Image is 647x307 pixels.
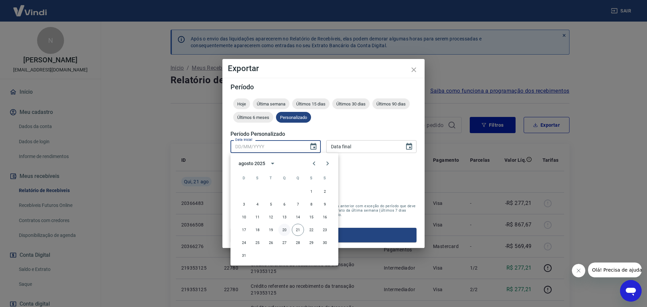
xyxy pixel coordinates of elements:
button: 13 [278,211,290,223]
input: DD/MM/YYYY [230,140,304,153]
button: 2 [319,185,331,197]
button: 28 [292,237,304,249]
button: Choose date [307,140,320,153]
button: 11 [251,211,264,223]
button: 5 [265,198,277,210]
span: Última semana [253,101,289,106]
button: 10 [238,211,250,223]
label: Data inicial [235,137,252,142]
span: terça-feira [265,171,277,185]
span: quinta-feira [292,171,304,185]
span: segunda-feira [251,171,264,185]
button: 30 [319,237,331,249]
button: 6 [278,198,290,210]
button: 1 [305,185,317,197]
button: 25 [251,237,264,249]
button: 3 [238,198,250,210]
span: Olá! Precisa de ajuda? [4,5,57,10]
h4: Exportar [228,64,419,72]
iframe: Fechar mensagem [572,264,585,277]
button: close [406,62,422,78]
div: Últimos 90 dias [372,98,410,109]
button: 8 [305,198,317,210]
button: 7 [292,198,304,210]
button: 19 [265,224,277,236]
button: 17 [238,224,250,236]
span: Últimos 90 dias [372,101,410,106]
button: 22 [305,224,317,236]
div: Últimos 30 dias [332,98,370,109]
button: 16 [319,211,331,223]
button: 15 [305,211,317,223]
span: Hoje [233,101,250,106]
button: 12 [265,211,277,223]
button: 24 [238,237,250,249]
div: Últimos 6 meses [233,112,273,123]
button: calendar view is open, switch to year view [267,158,278,169]
div: Hoje [233,98,250,109]
span: Últimos 15 dias [292,101,330,106]
button: 21 [292,224,304,236]
button: 4 [251,198,264,210]
div: agosto 2025 [239,160,265,167]
button: 27 [278,237,290,249]
button: 23 [319,224,331,236]
div: Últimos 15 dias [292,98,330,109]
span: Últimos 30 dias [332,101,370,106]
iframe: Botão para abrir a janela de mensagens [620,280,642,302]
span: domingo [238,171,250,185]
button: 20 [278,224,290,236]
button: 26 [265,237,277,249]
span: Últimos 6 meses [233,115,273,120]
button: Next month [321,157,334,170]
button: 31 [238,249,250,262]
button: Previous month [307,157,321,170]
span: Personalizado [276,115,311,120]
input: DD/MM/YYYY [326,140,400,153]
span: sexta-feira [305,171,317,185]
div: Última semana [253,98,289,109]
button: 14 [292,211,304,223]
h5: Período Personalizado [230,131,417,137]
iframe: Mensagem da empresa [588,263,642,277]
button: 9 [319,198,331,210]
button: Choose date [402,140,416,153]
span: sábado [319,171,331,185]
span: quarta-feira [278,171,290,185]
button: 18 [251,224,264,236]
h5: Período [230,84,417,90]
div: Personalizado [276,112,311,123]
button: 29 [305,237,317,249]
